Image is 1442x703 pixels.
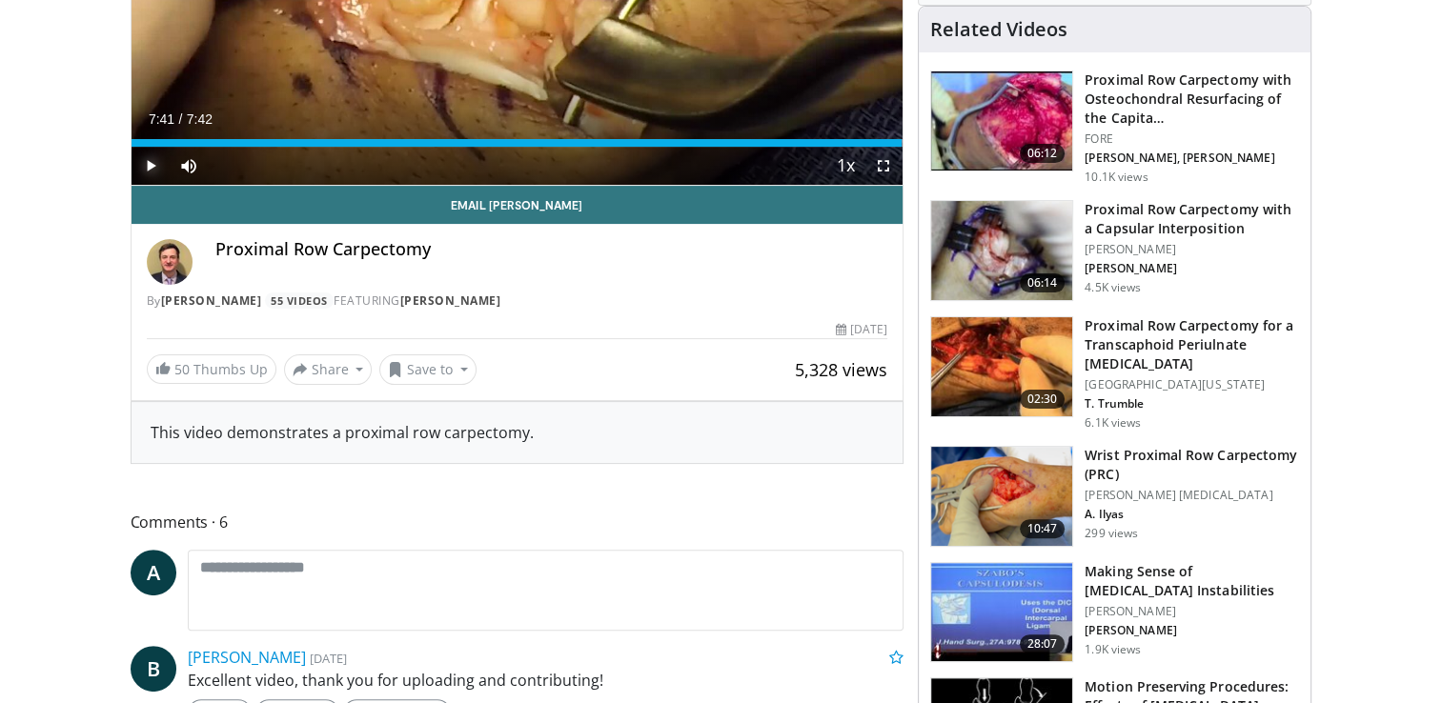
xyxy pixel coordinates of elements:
div: This video demonstrates a proximal row carpectomy. [151,421,884,444]
p: 10.1K views [1085,170,1148,185]
span: 50 [174,360,190,378]
a: B [131,646,176,692]
p: T. Trumble [1085,396,1299,412]
span: 7:41 [149,111,174,127]
a: 55 Videos [265,292,335,309]
span: 06:14 [1020,273,1066,292]
p: [PERSON_NAME] [1085,261,1299,276]
a: 10:47 Wrist Proximal Row Carpectomy (PRC) [PERSON_NAME] [MEDICAL_DATA] A. Ilyas 299 views [930,446,1299,547]
h3: Wrist Proximal Row Carpectomy (PRC) [1085,446,1299,484]
p: [PERSON_NAME], [PERSON_NAME] [1085,151,1299,166]
p: [GEOGRAPHIC_DATA][US_STATE] [1085,377,1299,392]
p: [PERSON_NAME] [1085,623,1299,638]
span: 7:42 [187,111,213,127]
a: [PERSON_NAME] [400,292,501,309]
img: Avatar [147,239,193,285]
span: 02:30 [1020,390,1066,409]
span: 28:07 [1020,634,1066,653]
div: [DATE] [836,321,887,338]
a: 06:14 Proximal Row Carpectomy with a Capsular Interposition [PERSON_NAME] [PERSON_NAME] 4.5K views [930,200,1299,301]
p: Excellent video, thank you for uploading and contributing! [188,669,904,692]
span: / [179,111,183,127]
span: 06:12 [1020,144,1066,163]
h3: Making Sense of [MEDICAL_DATA] Instabilities [1085,562,1299,600]
button: Share [284,354,373,385]
img: 82d4da26-0617-4612-b05a-f6acf33bcfba.150x105_q85_crop-smart_upscale.jpg [931,71,1072,171]
button: Save to [379,354,477,385]
a: A [131,550,176,595]
img: e19aa116-9160-4336-b0e7-5adeaa8703b7.150x105_q85_crop-smart_upscale.jpg [931,201,1072,300]
h3: Proximal Row Carpectomy with Osteochondral Resurfacing of the Capita… [1085,70,1299,128]
p: [PERSON_NAME] [1085,604,1299,619]
p: 6.1K views [1085,415,1141,431]
img: 2893f188-826c-4530-8d2a-bc3371086d49.150x105_q85_crop-smart_upscale.jpg [931,563,1072,662]
p: 299 views [1085,526,1138,541]
a: 02:30 Proximal Row Carpectomy for a Transcaphoid Periulnate [MEDICAL_DATA] [GEOGRAPHIC_DATA][US_S... [930,316,1299,431]
span: 5,328 views [795,358,887,381]
span: Comments 6 [131,510,904,534]
button: Playback Rate [826,147,864,185]
h3: Proximal Row Carpectomy with a Capsular Interposition [1085,200,1299,238]
a: [PERSON_NAME] [161,292,262,309]
a: 50 Thumbs Up [147,354,276,384]
h4: Related Videos [930,18,1067,41]
p: [PERSON_NAME] [1085,242,1299,257]
button: Mute [170,147,208,185]
img: Picture_5_5_3.png.150x105_q85_crop-smart_upscale.jpg [931,317,1072,416]
h3: Proximal Row Carpectomy for a Transcaphoid Periulnate [MEDICAL_DATA] [1085,316,1299,373]
div: Progress Bar [132,139,904,147]
button: Fullscreen [864,147,903,185]
p: 1.9K views [1085,642,1141,657]
a: Email [PERSON_NAME] [132,186,904,224]
a: [PERSON_NAME] [188,647,306,668]
img: 33f400b9-85bf-4c88-840c-51d383e9a211.png.150x105_q85_crop-smart_upscale.png [931,447,1072,546]
p: FORE [1085,131,1299,147]
span: 10:47 [1020,519,1066,538]
a: 28:07 Making Sense of [MEDICAL_DATA] Instabilities [PERSON_NAME] [PERSON_NAME] 1.9K views [930,562,1299,663]
p: [PERSON_NAME] [MEDICAL_DATA] [1085,488,1299,503]
small: [DATE] [310,650,347,667]
button: Play [132,147,170,185]
p: A. Ilyas [1085,507,1299,522]
a: 06:12 Proximal Row Carpectomy with Osteochondral Resurfacing of the Capita… FORE [PERSON_NAME], [... [930,70,1299,185]
p: 4.5K views [1085,280,1141,295]
h4: Proximal Row Carpectomy [215,239,888,260]
div: By FEATURING [147,292,888,310]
